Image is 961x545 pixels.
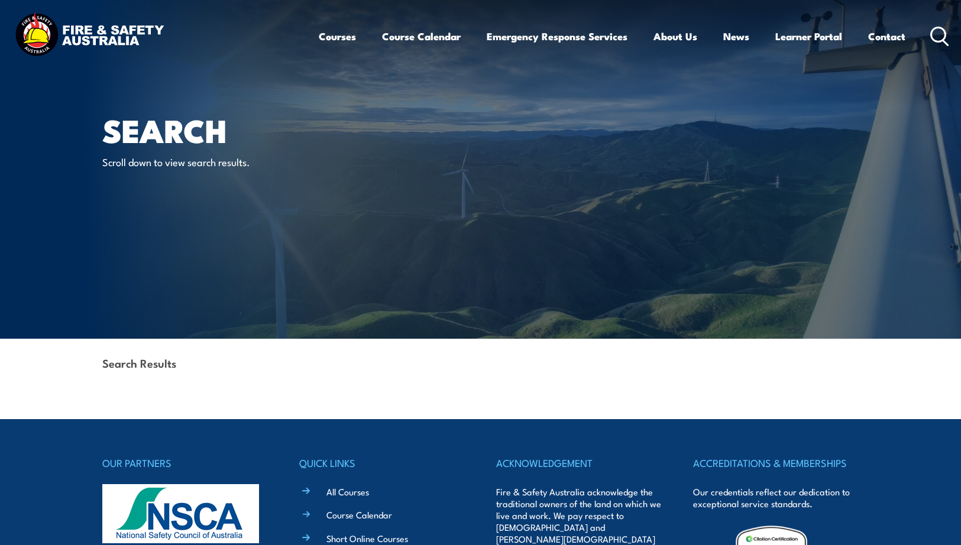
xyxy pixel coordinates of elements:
p: Scroll down to view search results. [102,155,318,168]
a: All Courses [326,485,369,498]
h4: ACKNOWLEDGEMENT [496,455,662,471]
a: Learner Portal [775,21,842,52]
a: Courses [319,21,356,52]
h4: ACCREDITATIONS & MEMBERSHIPS [693,455,859,471]
h1: Search [102,116,394,144]
a: Contact [868,21,905,52]
img: nsca-logo-footer [102,484,259,543]
p: Our credentials reflect our dedication to exceptional service standards. [693,486,859,510]
strong: Search Results [102,355,176,371]
a: Course Calendar [326,508,392,521]
h4: OUR PARTNERS [102,455,268,471]
h4: QUICK LINKS [299,455,465,471]
a: About Us [653,21,697,52]
a: Emergency Response Services [487,21,627,52]
a: News [723,21,749,52]
a: Short Online Courses [326,532,408,544]
a: Course Calendar [382,21,461,52]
